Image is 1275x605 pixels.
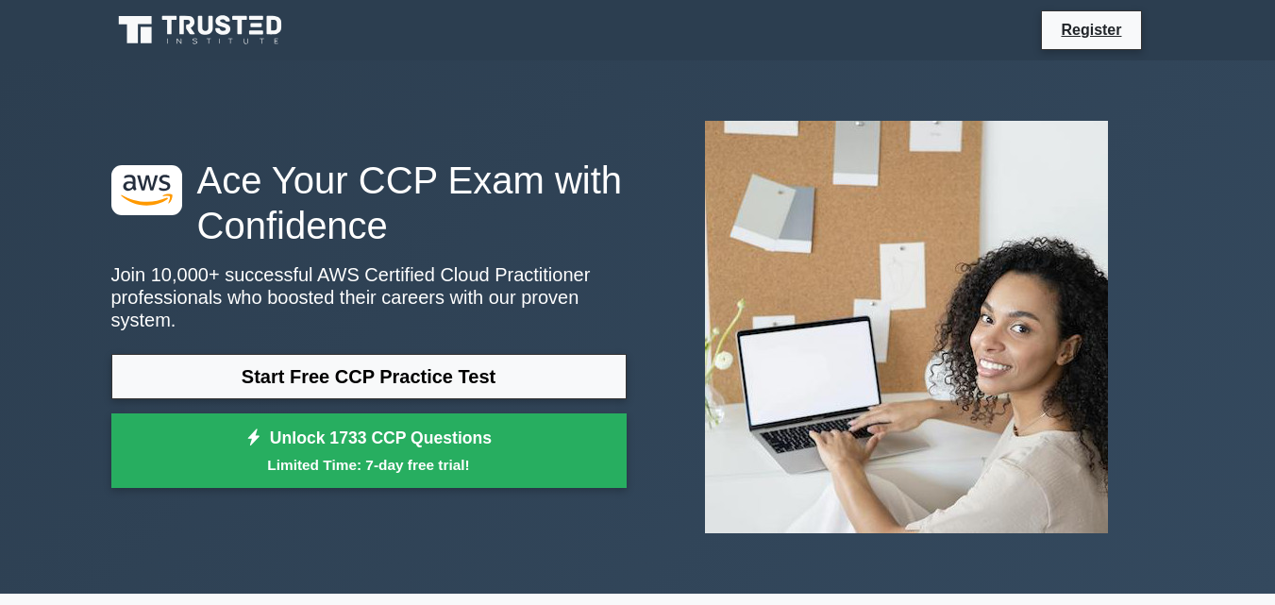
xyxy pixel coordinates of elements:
[111,263,627,331] p: Join 10,000+ successful AWS Certified Cloud Practitioner professionals who boosted their careers ...
[111,158,627,248] h1: Ace Your CCP Exam with Confidence
[111,354,627,399] a: Start Free CCP Practice Test
[111,413,627,489] a: Unlock 1733 CCP QuestionsLimited Time: 7-day free trial!
[135,454,603,476] small: Limited Time: 7-day free trial!
[1049,18,1132,42] a: Register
